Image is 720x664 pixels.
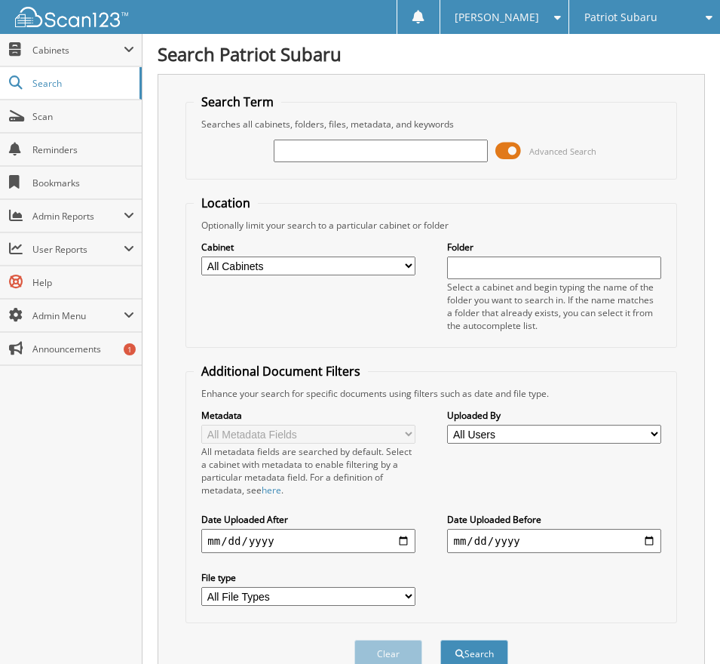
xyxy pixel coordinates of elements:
[32,44,124,57] span: Cabinets
[32,343,134,355] span: Announcements
[194,219,668,232] div: Optionally limit your search to a particular cabinet or folder
[201,409,415,422] label: Metadata
[194,94,281,110] legend: Search Term
[194,195,258,211] legend: Location
[201,571,415,584] label: File type
[194,118,668,131] div: Searches all cabinets, folders, files, metadata, and keywords
[32,243,124,256] span: User Reports
[262,484,281,496] a: here
[201,529,415,553] input: start
[194,387,668,400] div: Enhance your search for specific documents using filters such as date and file type.
[447,409,660,422] label: Uploaded By
[32,143,134,156] span: Reminders
[201,241,415,254] label: Cabinet
[529,146,596,157] span: Advanced Search
[15,7,128,27] img: scan123-logo-white.svg
[201,445,415,496] div: All metadata fields are searched by default. Select a cabinet with metadata to enable filtering b...
[194,363,368,380] legend: Additional Document Filters
[124,343,136,355] div: 1
[32,177,134,189] span: Bookmarks
[584,13,657,22] span: Patriot Subaru
[447,281,660,332] div: Select a cabinet and begin typing the name of the folder you want to search in. If the name match...
[32,309,124,322] span: Admin Menu
[32,77,132,90] span: Search
[158,41,705,66] h1: Search Patriot Subaru
[447,529,660,553] input: end
[201,513,415,526] label: Date Uploaded After
[32,276,134,289] span: Help
[447,241,660,254] label: Folder
[32,210,124,223] span: Admin Reports
[447,513,660,526] label: Date Uploaded Before
[32,110,134,123] span: Scan
[455,13,539,22] span: [PERSON_NAME]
